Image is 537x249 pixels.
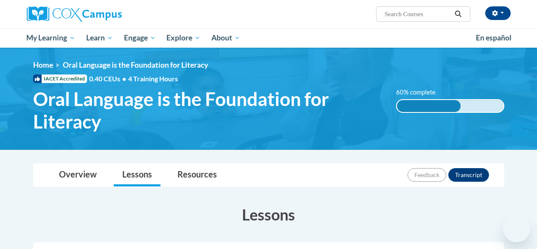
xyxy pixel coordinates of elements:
div: Main menu [20,28,517,48]
span: About [211,33,240,43]
button: Account Settings [485,6,511,20]
a: Engage [118,28,161,48]
h3: Lessons [33,204,504,225]
a: En español [470,29,517,47]
span: Oral Language is the Foundation for Literacy [63,60,208,69]
a: Overview [51,164,105,186]
span: En español [476,33,512,42]
a: About [206,28,246,48]
span: 0.40 CEUs [89,74,128,83]
iframe: Button to launch messaging window [503,215,530,242]
span: • [122,74,126,83]
button: Transcript [448,168,489,182]
a: Explore [161,28,206,48]
span: Engage [124,33,156,43]
input: Search Courses [384,9,452,19]
span: Oral Language is the Foundation for Literacy [33,88,383,133]
a: Learn [81,28,118,48]
div: 60% complete [397,100,461,112]
img: Cox Campus [27,6,122,22]
span: My Learning [26,33,75,43]
span: Explore [166,33,200,43]
button: Feedback [408,168,446,182]
a: Resources [169,164,225,186]
a: Cox Campus [27,6,180,22]
a: Home [33,60,53,69]
span: Learn [86,33,113,43]
a: Lessons [114,164,160,186]
span: IACET Accredited [33,74,87,83]
a: My Learning [21,28,81,48]
button: Search [452,9,464,19]
span: 4 Training Hours [128,74,178,83]
label: 60% complete [396,88,445,97]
